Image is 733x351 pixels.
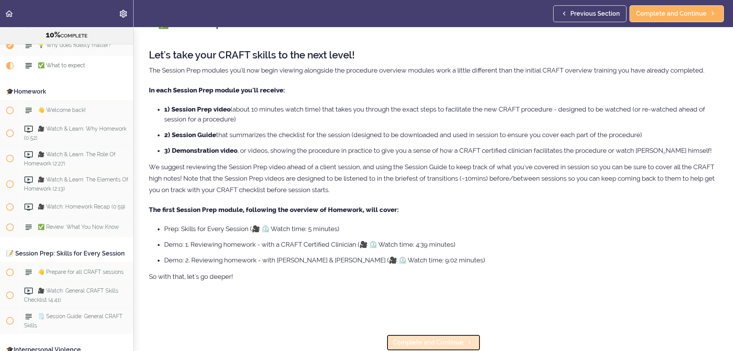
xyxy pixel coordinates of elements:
span: 🎥 Watch: Homework Recap (0:59) [38,204,125,210]
span: ✅ What to expect [38,62,85,68]
li: that summarizes the checklist for the session (designed to be downloaded and used in session to e... [164,130,718,140]
strong: 1) Session Prep video [164,105,231,113]
span: Complete and Continue [393,338,463,347]
span: 👋 Welcome back! [38,107,86,113]
li: Demo: 1. Reviewing homework - with a CRAFT Certified Clinician (🎥 ⏲️ Watch time: 4:39 minutes) [164,239,718,249]
strong: 2) Session Guide [164,131,216,139]
strong: The first Session Prep module, following the overview of Homework, will cover: [149,206,399,214]
li: (about 10 minutes watch time) that takes you through the exact steps to facilitate the new CRAFT ... [164,104,718,124]
span: 👋 Prepare for all CRAFT sessions [38,269,124,275]
span: 🎥 Watch & Learn: Why Homework (0:52) [24,126,126,141]
li: , or videos, showing the procedure in practice to give you a sense of how a CRAFT certified clini... [164,146,718,155]
div: COMPLETE [10,30,124,40]
p: So with that, let's go deeper! [149,271,718,282]
svg: Settings Menu [119,9,128,18]
span: 🎥 Watch & Learn: The Elements Of Homework (2:13) [24,177,128,192]
span: 🎥 Watch: General CRAFT Skills Checklist (4:41) [24,288,118,303]
li: Demo: 2. Reviewing homework - with [PERSON_NAME] & [PERSON_NAME] (🎥 ⏲️ Watch time: 9:02 minutes) [164,255,718,265]
svg: Back to course curriculum [5,9,14,18]
span: 🗒️ Session Guide: General CRAFT Skills [24,313,123,328]
span: Previous Section [570,9,620,18]
p: The Session Prep modules you'll now begin viewing alongside the procedure overview modules work a... [149,65,718,76]
p: We suggest reviewing the Session Prep video ahead of a client session, and using the Session Guid... [149,161,718,196]
a: Complete and Continue [630,5,724,22]
strong: 3) Demonstration video [164,147,237,154]
strong: In each Session Prep module you'll receive: [149,86,285,94]
span: ✅ Review: What You Now Know [38,224,119,230]
span: 💡 Why does fidelity matter? [38,42,111,48]
span: Complete and Continue [636,9,707,18]
h2: Let's take your CRAFT skills to the next level! [149,50,718,61]
span: 10% [46,30,60,39]
li: Prep: Skills for Every Session (🎥 ⏲️ Watch time: 5 minutes) [164,224,718,234]
span: 🎥 Watch & Learn: The Role Of Homework (2:27) [24,151,116,166]
a: Previous Section [553,5,626,22]
a: Complete and Continue [386,334,481,351]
